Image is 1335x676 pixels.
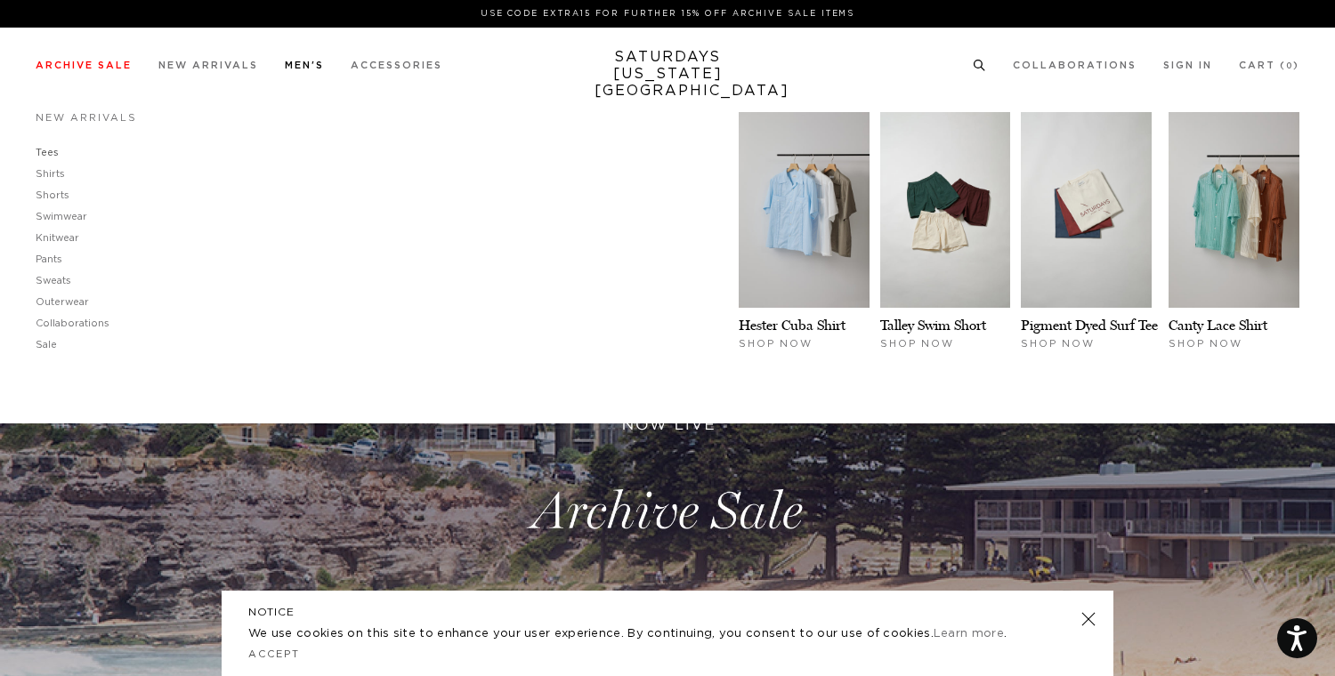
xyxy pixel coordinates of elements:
[36,297,89,307] a: Outerwear
[36,318,109,328] a: Collaborations
[36,113,137,123] a: New Arrivals
[158,60,258,70] a: New Arrivals
[36,233,79,243] a: Knitwear
[1013,60,1137,70] a: Collaborations
[1286,62,1293,70] small: 0
[36,190,69,200] a: Shorts
[248,625,1023,643] p: We use cookies on this site to enhance your user experience. By continuing, you consent to our us...
[248,649,300,659] a: Accept
[36,340,57,350] a: Sale
[36,276,71,286] a: Sweats
[880,317,986,334] a: Talley Swim Short
[36,169,65,179] a: Shirts
[36,60,132,70] a: Archive Sale
[1169,317,1267,334] a: Canty Lace Shirt
[1021,317,1158,334] a: Pigment Dyed Surf Tee
[285,60,324,70] a: Men's
[1163,60,1212,70] a: Sign In
[36,254,62,264] a: Pants
[43,7,1292,20] p: Use Code EXTRA15 for Further 15% Off Archive Sale Items
[595,49,741,100] a: SATURDAYS[US_STATE][GEOGRAPHIC_DATA]
[36,148,59,157] a: Tees
[351,60,442,70] a: Accessories
[739,317,845,334] a: Hester Cuba Shirt
[934,628,1004,640] a: Learn more
[248,604,1087,620] h5: NOTICE
[1239,60,1299,70] a: Cart (0)
[36,212,87,221] a: Swimwear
